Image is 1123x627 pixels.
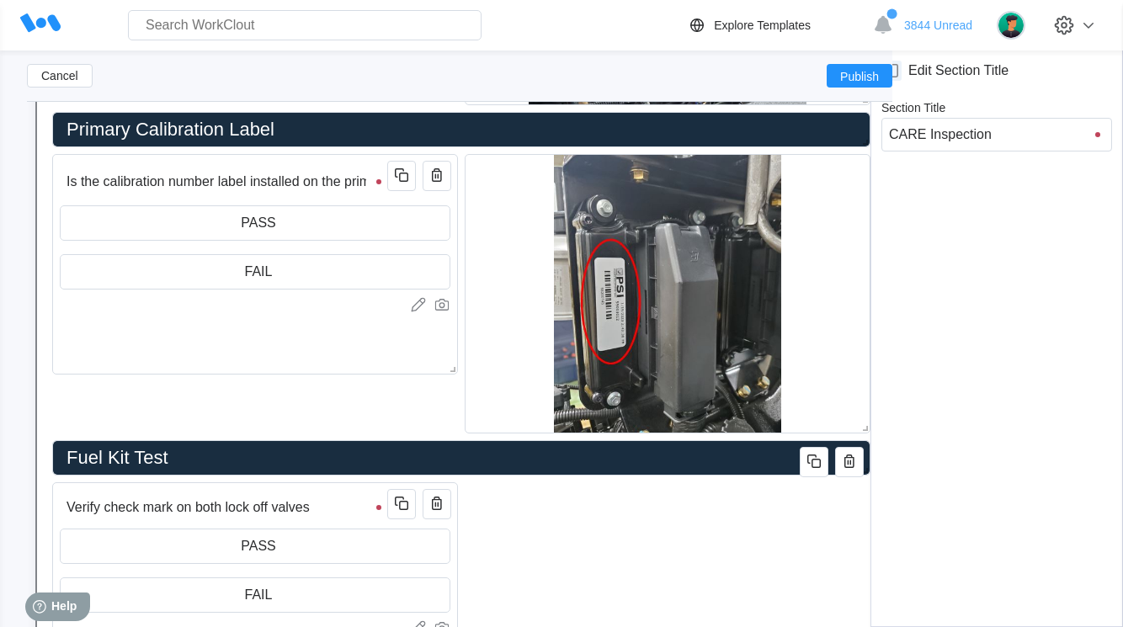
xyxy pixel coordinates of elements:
[904,19,972,32] span: 3844 Unread
[27,64,93,88] button: Cancel
[714,19,811,32] div: Explore Templates
[60,165,393,199] input: Field description
[128,10,482,40] input: Search WorkClout
[687,15,865,35] a: Explore Templates
[881,118,1112,151] input: Enter a section title
[840,71,879,81] span: Publish
[60,441,856,475] input: Untitled Header
[61,529,450,563] input: Selection placeholder
[908,63,1009,78] div: Edit Section Title
[997,11,1025,40] img: user.png
[60,113,856,146] input: Untitled Header
[41,70,78,82] span: Cancel
[881,101,1112,118] label: Section Title
[61,578,450,612] input: Selection placeholder
[61,206,450,240] input: Selection placeholder
[61,255,450,289] input: Selection placeholder
[827,64,892,88] button: Publish
[60,491,393,524] input: Field description
[554,155,781,433] img: ESNlabel.jpg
